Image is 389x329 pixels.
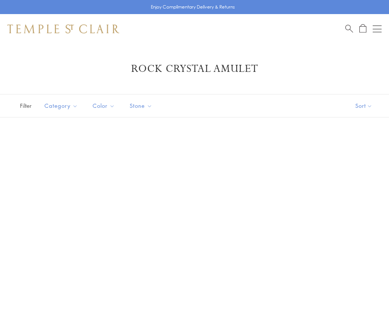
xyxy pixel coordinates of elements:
[373,24,382,33] button: Open navigation
[19,62,370,76] h1: Rock Crystal Amulet
[151,3,235,11] p: Enjoy Complimentary Delivery & Returns
[345,24,353,33] a: Search
[89,101,120,110] span: Color
[7,24,119,33] img: Temple St. Clair
[339,94,389,117] button: Show sort by
[39,97,83,114] button: Category
[41,101,83,110] span: Category
[126,101,158,110] span: Stone
[124,97,158,114] button: Stone
[87,97,120,114] button: Color
[359,24,366,33] a: Open Shopping Bag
